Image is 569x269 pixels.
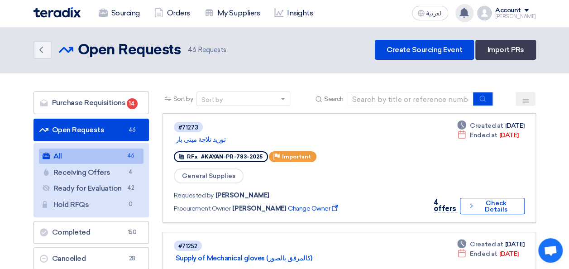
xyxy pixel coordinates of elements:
[33,91,149,114] a: Purchase Requisitions14
[347,92,473,106] input: Search by title or reference number
[188,45,226,55] span: Requests
[495,7,521,14] div: Account
[475,40,536,60] a: Import PRs
[173,94,193,104] span: Sort by
[426,10,443,17] span: العربية
[176,254,402,262] a: Supply of Mechanical gloves (كالمرفق بالصور)
[39,197,143,212] a: Hold RFQs
[434,198,456,213] span: 4 offers
[39,181,143,196] a: Ready for Evaluation
[201,154,263,160] span: #KAYAN-PR-783-2025
[197,3,267,23] a: My Suppliers
[125,200,136,209] span: 0
[470,240,503,249] span: Created at
[375,40,474,60] a: Create Sourcing Event
[125,168,136,177] span: 4
[187,154,198,160] span: RFx
[39,149,143,164] a: All
[125,183,136,193] span: 42
[127,125,138,134] span: 46
[477,6,492,20] img: profile_test.png
[457,130,518,140] div: [DATE]
[267,3,320,23] a: Insights
[33,221,149,244] a: Completed150
[176,135,402,144] a: توريد تلاجة مينى بار
[282,154,311,160] span: Important
[91,3,147,23] a: Sourcing
[174,191,214,200] span: Requested by
[188,46,196,54] span: 46
[174,168,244,183] span: General Supplies
[470,121,503,130] span: Created at
[457,121,524,130] div: [DATE]
[538,238,563,263] div: Open chat
[412,6,448,20] button: العربية
[178,125,198,130] div: #71273
[33,119,149,141] a: Open Requests46
[324,94,343,104] span: Search
[457,249,518,259] div: [DATE]
[147,3,197,23] a: Orders
[201,95,223,105] div: Sort by
[495,14,536,19] div: [PERSON_NAME]
[460,198,524,214] button: Check Details
[125,151,136,161] span: 46
[178,243,197,249] div: #71252
[232,204,286,213] span: [PERSON_NAME]
[127,254,138,263] span: 28
[174,204,231,213] span: Procurement Owner
[457,240,524,249] div: [DATE]
[470,130,497,140] span: Ended at
[470,249,497,259] span: Ended at
[39,165,143,180] a: Receiving Offers
[288,204,340,213] span: Change Owner
[127,228,138,237] span: 150
[33,7,81,18] img: Teradix logo
[127,98,138,109] span: 14
[78,41,181,59] h2: Open Requests
[215,191,269,200] span: [PERSON_NAME]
